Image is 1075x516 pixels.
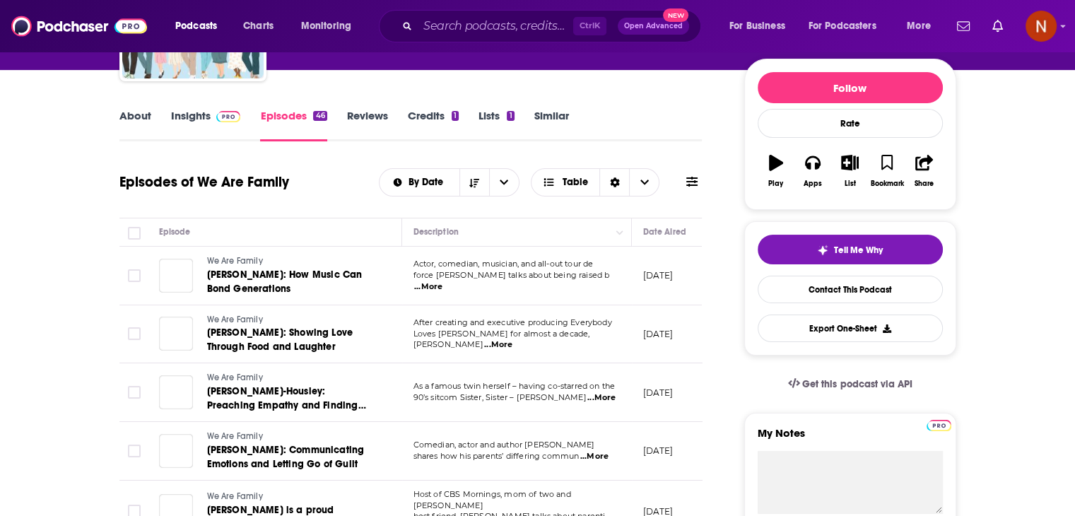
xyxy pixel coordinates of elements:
div: 1 [452,111,459,121]
span: Ctrl K [573,17,606,35]
span: Open Advanced [624,23,683,30]
span: ...More [414,281,442,293]
a: Lists1 [478,109,514,141]
p: [DATE] [643,445,674,457]
button: Choose View [531,168,660,197]
button: open menu [799,15,897,37]
div: Episode [159,223,191,240]
div: Share [915,180,934,188]
span: [PERSON_NAME]: Communicating Emotions and Letting Go of Guilt [207,444,365,470]
a: We Are Family [207,314,377,327]
p: [DATE] [643,269,674,281]
span: Toggle select row [128,445,141,457]
div: 46 [313,111,327,121]
button: open menu [165,15,235,37]
label: My Notes [758,426,943,451]
button: Show profile menu [1026,11,1057,42]
span: Charts [243,16,274,36]
button: Bookmark [869,146,905,197]
img: tell me why sparkle [817,245,828,256]
span: Loves [PERSON_NAME] for almost a decade, [PERSON_NAME] [413,329,590,350]
a: [PERSON_NAME]: How Music Can Bond Generations [207,268,377,296]
a: Reviews [347,109,388,141]
div: Rate [758,109,943,138]
a: We Are Family [207,372,377,385]
span: New [663,8,688,22]
span: ...More [484,339,512,351]
span: force [PERSON_NAME] talks about being raised b [413,270,610,280]
div: Description [413,223,459,240]
h2: Choose List sort [379,168,519,197]
div: Bookmark [870,180,903,188]
span: [PERSON_NAME]: Showing Love Through Food and Laughter [207,327,353,353]
button: open menu [291,15,370,37]
span: We Are Family [207,491,263,501]
a: [PERSON_NAME]-Housley: Preaching Empathy and Finding Independence as a Twin [207,385,377,413]
div: List [845,180,856,188]
span: More [907,16,931,36]
a: [PERSON_NAME]: Showing Love Through Food and Laughter [207,326,377,354]
a: [PERSON_NAME]: Communicating Emotions and Letting Go of Guilt [207,443,377,471]
a: We Are Family [207,255,377,268]
span: Actor, comedian, musician, and all-out tour de [413,259,594,269]
span: Comedian, actor and author [PERSON_NAME] [413,440,595,450]
p: [DATE] [643,387,674,399]
button: Sort Direction [459,169,489,196]
span: We Are Family [207,373,263,382]
div: Apps [804,180,822,188]
div: Date Aired [643,223,686,240]
a: Pro website [927,418,951,431]
button: Export One-Sheet [758,315,943,342]
span: Toggle select row [128,269,141,282]
a: We Are Family [207,430,377,443]
h1: Episodes of We Are Family [119,173,289,191]
span: After creating and executive producing Everybody [413,317,612,327]
img: Podchaser Pro [927,420,951,431]
div: Search podcasts, credits, & more... [392,10,715,42]
a: Episodes46 [260,109,327,141]
span: For Podcasters [809,16,876,36]
span: Toggle select row [128,327,141,340]
button: open menu [897,15,948,37]
span: We Are Family [207,315,263,324]
a: Get this podcast via API [777,367,924,401]
img: Podchaser - Follow, Share and Rate Podcasts [11,13,147,40]
span: By Date [409,177,448,187]
span: Toggle select row [128,386,141,399]
span: Get this podcast via API [802,378,912,390]
div: 1 [507,111,514,121]
div: Play [768,180,783,188]
button: Apps [794,146,831,197]
a: We Are Family [207,491,377,503]
span: shares how his parents’ differing commun [413,451,580,461]
span: We Are Family [207,431,263,441]
div: Sort Direction [599,169,629,196]
span: Monitoring [301,16,351,36]
button: Follow [758,72,943,103]
a: Show notifications dropdown [951,14,975,38]
a: Show notifications dropdown [987,14,1009,38]
button: Play [758,146,794,197]
a: Contact This Podcast [758,276,943,303]
span: [PERSON_NAME]-Housley: Preaching Empathy and Finding Independence as a Twin [207,385,366,426]
span: Host of CBS Mornings, mom of two and [PERSON_NAME] [413,489,571,510]
span: ...More [580,451,609,462]
a: About [119,109,151,141]
span: For Business [729,16,785,36]
img: Podchaser Pro [216,111,241,122]
button: open menu [719,15,803,37]
p: [DATE] [643,328,674,340]
a: Credits1 [408,109,459,141]
a: Similar [534,109,569,141]
button: Share [905,146,942,197]
span: We Are Family [207,256,263,266]
span: Podcasts [175,16,217,36]
button: Column Actions [611,224,628,241]
button: tell me why sparkleTell Me Why [758,235,943,264]
span: [PERSON_NAME]: How Music Can Bond Generations [207,269,363,295]
span: ...More [587,392,616,404]
img: User Profile [1026,11,1057,42]
button: Open AdvancedNew [618,18,689,35]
